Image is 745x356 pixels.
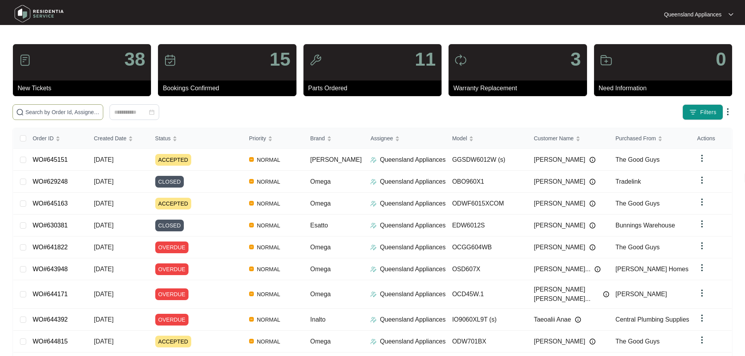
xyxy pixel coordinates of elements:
td: ODW701BX [446,331,528,352]
td: OBO960X1 [446,171,528,193]
span: [DATE] [94,156,113,163]
a: WO#644815 [32,338,68,345]
span: Created Date [94,134,126,143]
th: Brand [304,128,364,149]
span: Esatto [310,222,328,229]
img: Assigner Icon [370,200,377,207]
p: 11 [415,50,436,69]
span: CLOSED [155,220,184,231]
span: The Good Guys [616,338,660,345]
th: Actions [691,128,732,149]
img: icon [454,54,467,66]
img: icon [600,54,612,66]
p: Queensland Appliances [380,315,445,324]
span: NORMAL [254,337,284,346]
span: Central Plumbing Supplies [616,316,689,323]
span: Omega [310,338,330,345]
img: Vercel Logo [249,179,254,184]
p: Queensland Appliances [380,221,445,230]
img: Vercel Logo [249,223,254,227]
th: Order ID [26,128,88,149]
span: Model [452,134,467,143]
td: ODWF6015XCOM [446,193,528,215]
span: NORMAL [254,221,284,230]
span: [DATE] [94,244,113,250]
td: GGSDW6012W (s) [446,149,528,171]
a: WO#644392 [32,316,68,323]
p: Queensland Appliances [380,290,445,299]
span: [PERSON_NAME]... [534,265,591,274]
img: Assigner Icon [370,291,377,297]
span: [DATE] [94,266,113,272]
img: Vercel Logo [249,317,254,322]
span: NORMAL [254,177,284,186]
a: WO#641822 [32,244,68,250]
span: Omega [310,266,330,272]
img: dropdown arrow [697,219,707,229]
span: Customer Name [534,134,574,143]
p: 38 [124,50,145,69]
span: NORMAL [254,290,284,299]
img: residentia service logo [12,2,66,25]
img: Vercel Logo [249,157,254,162]
span: [PERSON_NAME] [534,199,585,208]
span: [PERSON_NAME] [534,155,585,165]
span: Omega [310,291,330,297]
th: Assignee [364,128,446,149]
span: NORMAL [254,155,284,165]
span: Status [155,134,171,143]
span: Omega [310,178,330,185]
span: The Good Guys [616,200,660,207]
p: Parts Ordered [308,84,442,93]
a: WO#629248 [32,178,68,185]
img: Vercel Logo [249,292,254,296]
span: Assignee [370,134,393,143]
td: IO9060XL9T (s) [446,309,528,331]
p: New Tickets [18,84,151,93]
img: Info icon [589,157,596,163]
span: NORMAL [254,315,284,324]
span: NORMAL [254,243,284,252]
span: [DATE] [94,291,113,297]
p: Queensland Appliances [380,337,445,346]
span: [PERSON_NAME] [534,177,585,186]
span: [PERSON_NAME] [310,156,362,163]
img: dropdown arrow [697,241,707,250]
span: NORMAL [254,199,284,208]
img: Assigner Icon [370,179,377,185]
p: Queensland Appliances [380,199,445,208]
span: Omega [310,200,330,207]
td: OCD45W.1 [446,280,528,309]
p: Need Information [599,84,732,93]
img: Info icon [594,266,601,272]
span: ACCEPTED [155,336,191,347]
th: Priority [243,128,304,149]
img: Assigner Icon [370,317,377,323]
img: dropdown arrow [697,335,707,345]
img: dropdown arrow [723,107,732,116]
p: Queensland Appliances [380,177,445,186]
img: dropdown arrow [697,154,707,163]
img: icon [309,54,322,66]
p: Queensland Appliances [380,265,445,274]
span: [PERSON_NAME] [534,243,585,252]
span: The Good Guys [616,156,660,163]
img: dropdown arrow [697,197,707,207]
img: dropdown arrow [697,175,707,185]
img: dropdown arrow [729,13,733,16]
span: [PERSON_NAME] Homes [616,266,689,272]
span: Taeoalii Anae [534,315,571,324]
td: OSD607X [446,258,528,280]
img: Assigner Icon [370,338,377,345]
p: 3 [571,50,581,69]
th: Customer Name [528,128,609,149]
img: Vercel Logo [249,201,254,206]
span: ACCEPTED [155,198,191,209]
span: [PERSON_NAME] [534,337,585,346]
th: Status [149,128,243,149]
span: Priority [249,134,266,143]
img: Info icon [589,244,596,250]
button: filter iconFilters [682,104,723,120]
span: [DATE] [94,316,113,323]
td: OCGG604WB [446,236,528,258]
